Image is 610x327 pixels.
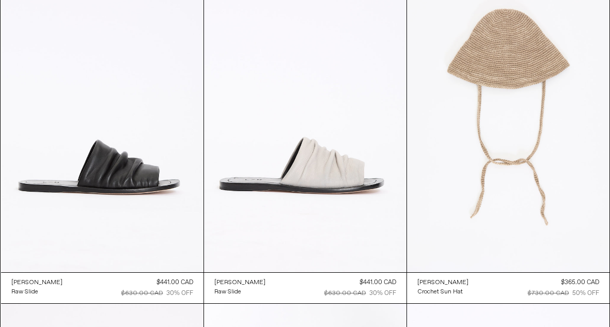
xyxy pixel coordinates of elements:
[214,287,265,297] a: Raw Slide
[11,287,62,297] a: Raw Slide
[417,288,463,297] div: Crochet Sun Hat
[214,278,265,287] a: [PERSON_NAME]
[11,278,62,287] a: [PERSON_NAME]
[417,278,468,287] a: [PERSON_NAME]
[157,278,193,287] div: $441.00 CAD
[359,278,396,287] div: $441.00 CAD
[572,289,599,298] div: 50% OFF
[166,289,193,298] div: 30% OFF
[214,288,241,297] div: Raw Slide
[417,287,468,297] a: Crochet Sun Hat
[561,278,599,287] div: $365.00 CAD
[528,289,569,298] div: $730.00 CAD
[11,288,38,297] div: Raw Slide
[324,289,366,298] div: $630.00 CAD
[369,289,396,298] div: 30% OFF
[121,289,163,298] div: $630.00 CAD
